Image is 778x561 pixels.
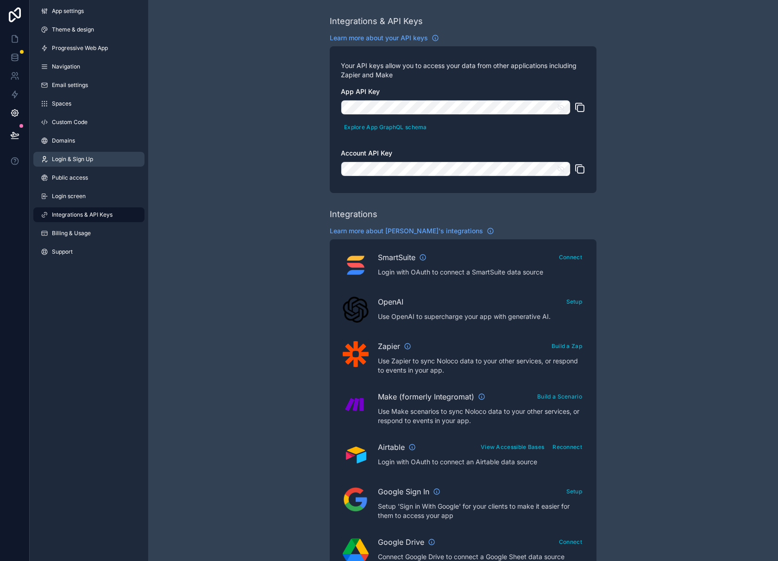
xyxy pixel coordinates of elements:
[33,189,144,204] a: Login screen
[378,391,474,402] span: Make (formerly Integromat)
[52,7,84,15] span: App settings
[33,244,144,259] a: Support
[33,4,144,19] a: App settings
[33,41,144,56] a: Progressive Web App
[33,152,144,167] a: Login & Sign Up
[33,78,144,93] a: Email settings
[549,442,585,451] a: Reconnect
[330,33,439,43] a: Learn more about your API keys
[341,149,392,157] span: Account API Key
[52,100,71,107] span: Spaces
[378,341,400,352] span: Zapier
[52,211,113,218] span: Integrations & API Keys
[378,356,585,375] p: Use Zapier to sync Noloco data to your other services, or respond to events in your app.
[378,457,585,467] p: Login with OAuth to connect an Airtable data source
[33,115,144,130] a: Custom Code
[33,170,144,185] a: Public access
[52,44,108,52] span: Progressive Web App
[378,296,403,307] span: OpenAI
[343,392,369,418] img: Make (formerly Integromat)
[52,248,73,256] span: Support
[378,536,424,548] span: Google Drive
[378,252,415,263] span: SmartSuite
[556,252,585,261] a: Connect
[33,207,144,222] a: Integrations & API Keys
[33,96,144,111] a: Spaces
[343,447,369,464] img: Airtable
[330,33,428,43] span: Learn more about your API keys
[563,295,586,308] button: Setup
[556,536,585,546] a: Connect
[378,268,585,277] p: Login with OAuth to connect a SmartSuite data source
[330,226,483,236] span: Learn more about [PERSON_NAME]'s integrations
[341,122,430,131] a: Explore App GraphQL schema
[52,118,88,126] span: Custom Code
[52,26,94,33] span: Theme & design
[534,390,585,403] button: Build a Scenario
[52,156,93,163] span: Login & Sign Up
[330,208,377,221] div: Integrations
[343,297,369,323] img: OpenAI
[52,174,88,181] span: Public access
[52,230,91,237] span: Billing & Usage
[33,22,144,37] a: Theme & design
[52,137,75,144] span: Domains
[563,485,586,498] button: Setup
[343,341,369,367] img: Zapier
[534,391,585,400] a: Build a Scenario
[563,296,586,305] a: Setup
[477,442,547,451] a: View Accessible Bases
[556,535,585,549] button: Connect
[33,226,144,241] a: Billing & Usage
[378,312,585,321] p: Use OpenAI to supercharge your app with generative AI.
[548,341,585,350] a: Build a Zap
[563,486,586,495] a: Setup
[52,193,86,200] span: Login screen
[33,59,144,74] a: Navigation
[341,87,380,95] span: App API Key
[378,486,429,497] span: Google Sign In
[378,502,585,520] p: Setup 'Sign in With Google' for your clients to make it easier for them to access your app
[330,15,423,28] div: Integrations & API Keys
[33,133,144,148] a: Domains
[330,226,494,236] a: Learn more about [PERSON_NAME]'s integrations
[378,407,585,425] p: Use Make scenarios to sync Noloco data to your other services, or respond to events in your app.
[548,339,585,353] button: Build a Zap
[52,63,80,70] span: Navigation
[477,440,547,454] button: View Accessible Bases
[549,440,585,454] button: Reconnect
[341,61,585,80] p: Your API keys allow you to access your data from other applications including Zapier and Make
[343,252,369,278] img: SmartSuite
[343,486,369,512] img: Google Sign In
[52,81,88,89] span: Email settings
[341,120,430,134] button: Explore App GraphQL schema
[378,442,405,453] span: Airtable
[556,250,585,264] button: Connect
